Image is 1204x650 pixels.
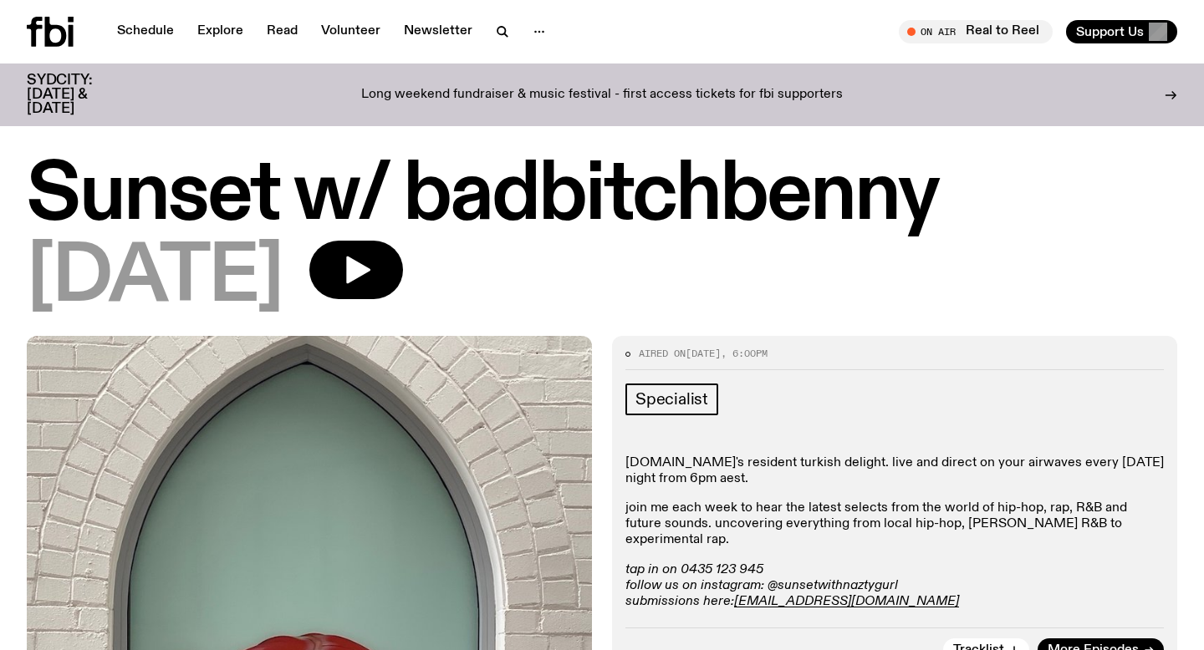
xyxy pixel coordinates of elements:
[187,20,253,43] a: Explore
[27,241,283,316] span: [DATE]
[721,347,768,360] span: , 6:00pm
[1076,24,1144,39] span: Support Us
[361,88,843,103] p: Long weekend fundraiser & music festival - first access tickets for fbi supporters
[625,455,1164,487] p: [DOMAIN_NAME]'s resident turkish delight. live and direct on your airwaves every [DATE] night fro...
[635,390,708,409] span: Specialist
[27,159,1177,234] h1: Sunset w/ badbitchbenny
[107,20,184,43] a: Schedule
[899,20,1053,43] button: On AirReal to Reel
[394,20,482,43] a: Newsletter
[625,579,898,592] em: follow us on instagram: @sunsetwithnaztygurl
[1066,20,1177,43] button: Support Us
[686,347,721,360] span: [DATE]
[625,500,1164,549] p: join me each week to hear the latest selects from the world of hip-hop, rap, R&B and future sound...
[734,595,959,608] a: [EMAIL_ADDRESS][DOMAIN_NAME]
[625,595,734,608] em: submissions here:
[27,74,134,116] h3: SYDCITY: [DATE] & [DATE]
[625,563,763,576] em: tap in on 0435 123 945
[311,20,390,43] a: Volunteer
[625,383,718,415] a: Specialist
[639,347,686,360] span: Aired on
[257,20,308,43] a: Read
